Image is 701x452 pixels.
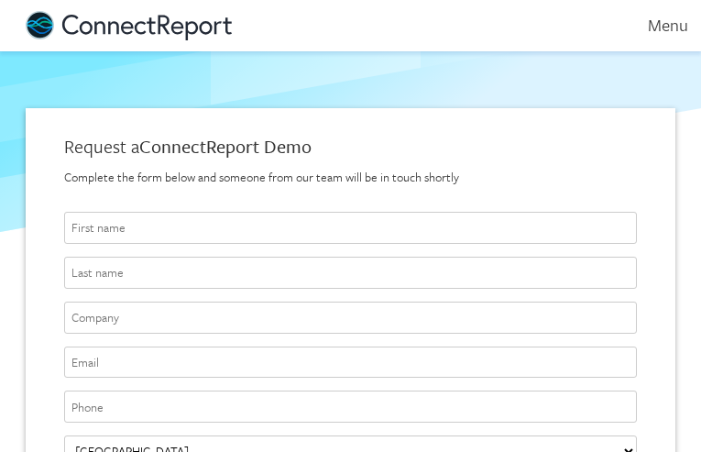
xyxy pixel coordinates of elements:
input: Email [64,347,637,379]
input: Last name [64,257,637,289]
input: Phone [64,391,637,423]
div: Request a [64,134,637,160]
span: ConnectReport Demo [139,133,312,160]
input: Company [64,302,637,334]
input: First name [64,212,637,244]
div: Menu [623,15,688,36]
div: Complete the form below and someone from our team will be in touch shortly [64,169,637,186]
